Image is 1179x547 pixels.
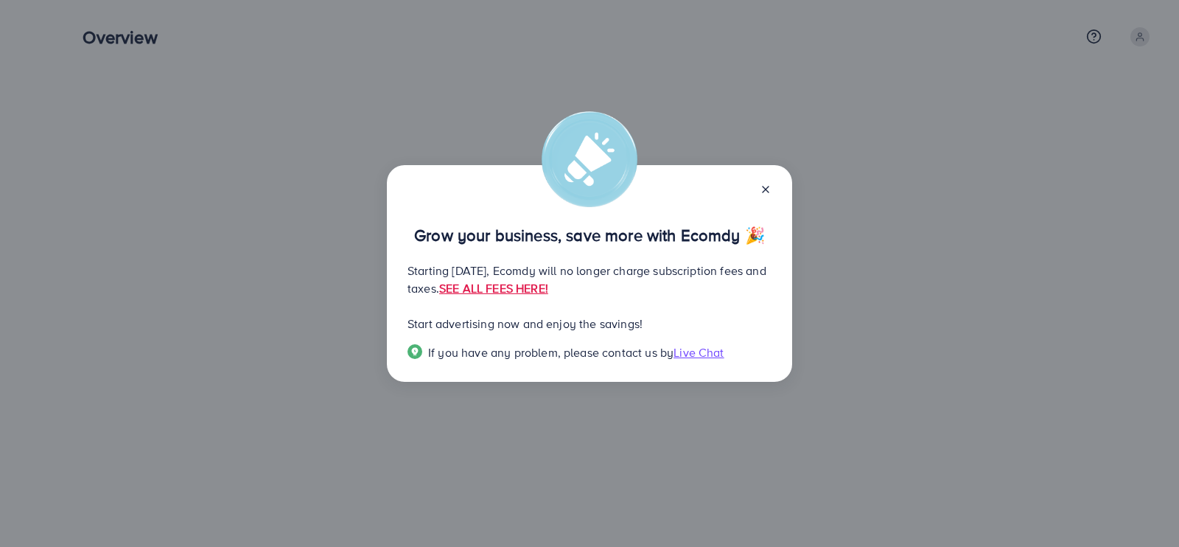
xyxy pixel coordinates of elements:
[674,344,724,360] span: Live Chat
[407,344,422,359] img: Popup guide
[542,111,637,207] img: alert
[407,226,772,244] p: Grow your business, save more with Ecomdy 🎉
[428,344,674,360] span: If you have any problem, please contact us by
[407,315,772,332] p: Start advertising now and enjoy the savings!
[407,262,772,297] p: Starting [DATE], Ecomdy will no longer charge subscription fees and taxes.
[439,280,548,296] a: SEE ALL FEES HERE!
